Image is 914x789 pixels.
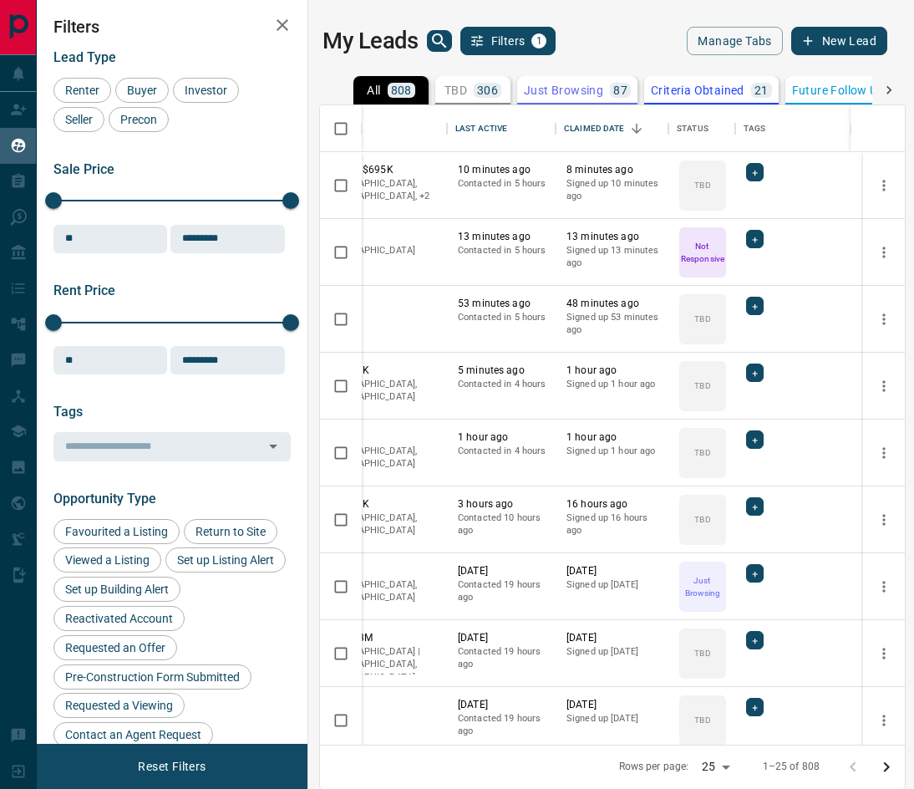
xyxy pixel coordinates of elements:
p: TBD [694,446,710,459]
p: $--- [324,430,441,445]
p: Contacted in 4 hours [458,445,550,458]
p: 48 minutes ago [566,297,663,311]
span: Requested an Offer [59,641,171,654]
p: Signed up 13 minutes ago [566,244,663,270]
p: Just Browsing [524,84,603,96]
p: [DATE] [566,631,663,645]
h1: My Leads [322,28,419,54]
p: [GEOGRAPHIC_DATA] [324,244,441,257]
p: Criteria Obtained [651,84,744,96]
p: Future Follow Up [792,84,885,96]
span: Requested a Viewing [59,699,179,712]
p: [GEOGRAPHIC_DATA], [GEOGRAPHIC_DATA] [324,378,441,404]
p: 3 hours ago [458,497,550,512]
p: $3M - $3M [324,631,441,645]
div: Details [313,105,447,152]
span: 1 [533,35,545,47]
p: TBD [694,647,710,659]
h2: Filters [53,17,291,37]
button: Go to next page [870,751,903,784]
span: Pre-Construction Form Submitted [59,670,246,684]
p: Signed up 1 hour ago [566,445,663,458]
button: more [871,307,896,332]
p: $3K - $3K [324,497,441,512]
button: Manage Tabs [687,27,782,55]
div: Tags [735,105,890,152]
p: Contacted 19 hours ago [458,712,550,738]
p: TBD [694,714,710,726]
span: Renter [59,84,105,97]
p: [DATE] [458,698,550,712]
button: Filters1 [460,27,556,55]
button: more [871,440,896,466]
span: Lead Type [53,49,116,65]
span: + [752,565,758,582]
p: $--- [324,230,441,244]
div: + [746,430,764,449]
div: Investor [173,78,239,103]
p: 1 hour ago [458,430,550,445]
span: Seller [59,113,99,126]
span: + [752,632,758,649]
p: $--- [324,698,441,712]
button: more [871,641,896,666]
div: Set up Listing Alert [165,547,286,573]
button: more [871,574,896,599]
div: Tags [744,105,766,152]
div: Pre-Construction Form Submitted [53,664,251,690]
div: Reactivated Account [53,606,185,631]
span: Viewed a Listing [59,553,155,567]
button: more [871,240,896,265]
div: + [746,364,764,382]
p: $2K - $3K [324,364,441,378]
div: 25 [695,755,735,779]
p: $410K - $695K [324,163,441,177]
p: [DATE] [458,631,550,645]
div: Last Active [447,105,556,152]
div: Return to Site [184,519,277,544]
span: + [752,431,758,448]
span: + [752,699,758,715]
div: + [746,297,764,315]
p: 808 [391,84,412,96]
p: 13 minutes ago [458,230,550,244]
p: Contacted in 5 hours [458,311,550,324]
p: Contacted 19 hours ago [458,578,550,604]
button: New Lead [791,27,887,55]
button: more [871,374,896,399]
span: Investor [179,84,233,97]
button: Sort [625,117,648,140]
p: 1 hour ago [566,430,663,445]
button: more [871,708,896,733]
p: 13 minutes ago [566,230,663,244]
p: TBD [694,313,710,325]
span: Set up Listing Alert [171,553,280,567]
span: + [752,164,758,181]
p: [GEOGRAPHIC_DATA], [GEOGRAPHIC_DATA] [324,445,441,471]
p: 21 [754,84,769,96]
span: Contact an Agent Request [59,728,207,741]
span: + [752,364,758,381]
p: [DATE] [566,564,663,578]
p: Contacted in 5 hours [458,244,550,257]
p: Not Responsive [681,240,724,265]
div: Favourited a Listing [53,519,180,544]
button: more [871,173,896,198]
p: TBD [694,379,710,392]
p: TBD [694,179,710,191]
div: Requested a Viewing [53,693,185,718]
p: 10 minutes ago [458,163,550,177]
button: Reset Filters [127,752,216,781]
p: Signed up [DATE] [566,645,663,659]
span: Tags [53,404,83,420]
p: 8 minutes ago [566,163,663,177]
span: Opportunity Type [53,491,156,506]
p: 1–25 of 808 [763,760,820,774]
div: Claimed Date [556,105,668,152]
button: Open [262,435,285,458]
span: Return to Site [190,525,272,538]
div: Viewed a Listing [53,547,161,573]
p: Contacted in 5 hours [458,177,550,191]
div: Last Active [455,105,507,152]
span: Set up Building Alert [59,583,175,596]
